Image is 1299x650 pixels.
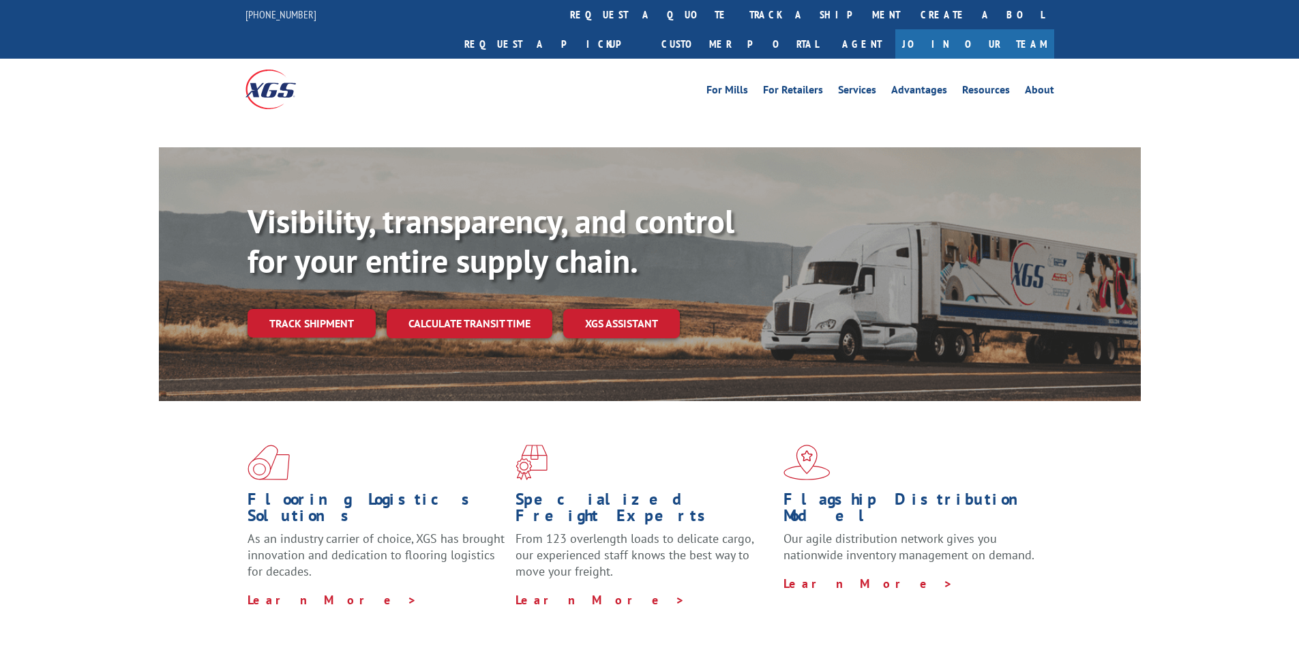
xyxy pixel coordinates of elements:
a: Request a pickup [454,29,651,59]
h1: Flooring Logistics Solutions [248,491,505,531]
a: Learn More > [248,592,417,608]
img: xgs-icon-total-supply-chain-intelligence-red [248,445,290,480]
a: XGS ASSISTANT [563,309,680,338]
h1: Specialized Freight Experts [516,491,773,531]
a: Track shipment [248,309,376,338]
b: Visibility, transparency, and control for your entire supply chain. [248,200,734,282]
a: Calculate transit time [387,309,552,338]
a: Agent [828,29,895,59]
h1: Flagship Distribution Model [783,491,1041,531]
a: Customer Portal [651,29,828,59]
img: xgs-icon-flagship-distribution-model-red [783,445,831,480]
span: As an industry carrier of choice, XGS has brought innovation and dedication to flooring logistics... [248,531,505,579]
a: Learn More > [783,576,953,591]
a: Join Our Team [895,29,1054,59]
a: Learn More > [516,592,685,608]
p: From 123 overlength loads to delicate cargo, our experienced staff knows the best way to move you... [516,531,773,591]
a: Advantages [891,85,947,100]
span: Our agile distribution network gives you nationwide inventory management on demand. [783,531,1034,563]
a: [PHONE_NUMBER] [245,8,316,21]
a: For Mills [706,85,748,100]
img: xgs-icon-focused-on-flooring-red [516,445,548,480]
a: Resources [962,85,1010,100]
a: For Retailers [763,85,823,100]
a: About [1025,85,1054,100]
a: Services [838,85,876,100]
